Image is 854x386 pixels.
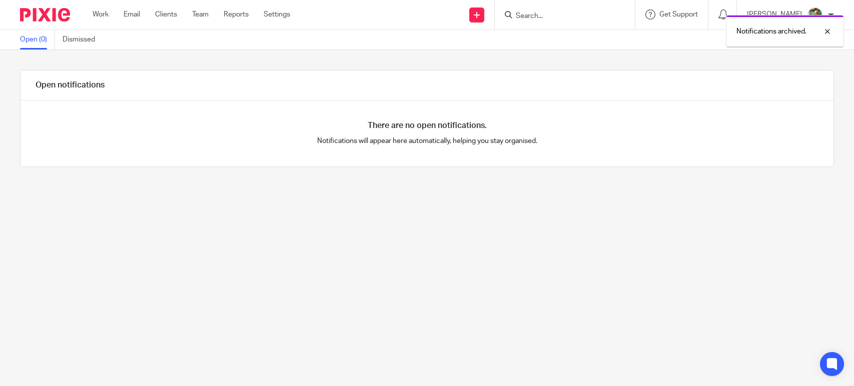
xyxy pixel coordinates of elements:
[736,26,806,36] p: Notifications archived.
[368,120,487,131] h4: There are no open notifications.
[155,9,177,19] a: Clients
[264,9,290,19] a: Settings
[192,9,209,19] a: Team
[124,9,140,19] a: Email
[20,30,55,49] a: Open (0)
[93,9,109,19] a: Work
[63,30,103,49] a: Dismissed
[20,8,70,21] img: Pixie
[224,9,249,19] a: Reports
[36,80,105,90] h1: Open notifications
[224,136,630,146] p: Notifications will appear here automatically, helping you stay organised.
[807,7,823,23] img: Photo2.jpg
